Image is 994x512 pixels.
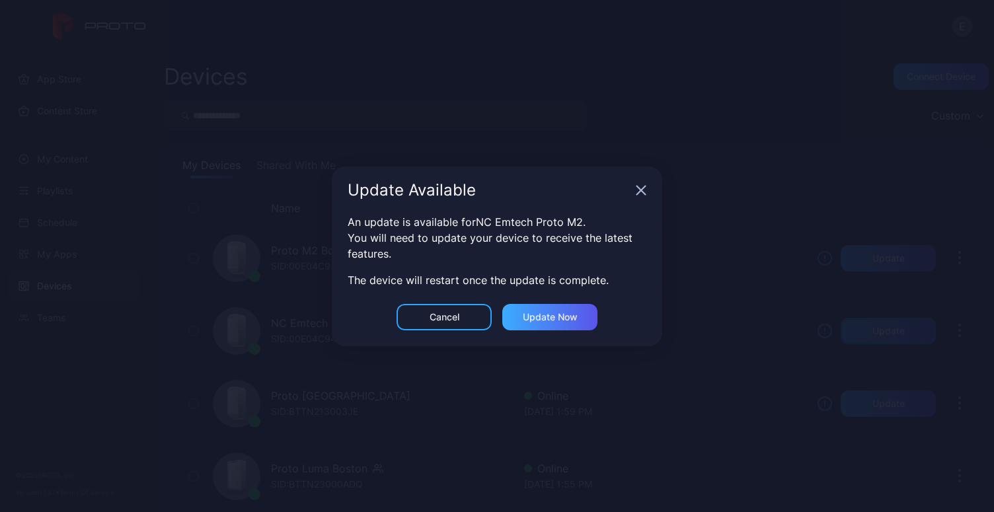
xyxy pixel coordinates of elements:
[397,304,492,330] button: Cancel
[502,304,597,330] button: Update now
[523,312,578,322] div: Update now
[348,182,631,198] div: Update Available
[348,214,646,230] div: An update is available for NC Emtech Proto M2 .
[348,230,646,262] div: You will need to update your device to receive the latest features.
[348,272,646,288] div: The device will restart once the update is complete.
[430,312,459,322] div: Cancel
